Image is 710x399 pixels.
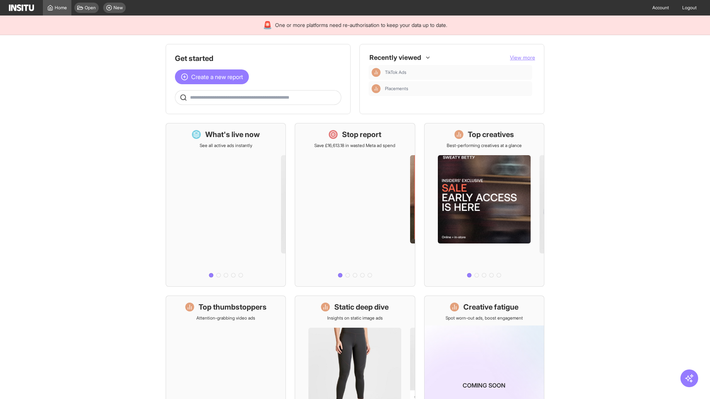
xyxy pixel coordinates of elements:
p: Attention-grabbing video ads [196,315,255,321]
p: Save £16,613.18 in wasted Meta ad spend [314,143,395,149]
span: One or more platforms need re-authorisation to keep your data up to date. [275,21,447,29]
span: Placements [385,86,408,92]
span: Create a new report [191,72,243,81]
div: Insights [372,68,381,77]
a: What's live nowSee all active ads instantly [166,123,286,287]
span: TikTok Ads [385,69,406,75]
a: Stop reportSave £16,613.18 in wasted Meta ad spend [295,123,415,287]
h1: What's live now [205,129,260,140]
span: Home [55,5,67,11]
p: See all active ads instantly [200,143,252,149]
img: Logo [9,4,34,11]
button: View more [510,54,535,61]
h1: Top thumbstoppers [199,302,267,312]
p: Insights on static image ads [327,315,383,321]
h1: Get started [175,53,341,64]
div: 🚨 [263,20,272,30]
h1: Stop report [342,129,381,140]
a: Top creativesBest-performing creatives at a glance [424,123,544,287]
div: Insights [372,84,381,93]
h1: Top creatives [468,129,514,140]
span: Open [85,5,96,11]
h1: Static deep dive [334,302,389,312]
span: Placements [385,86,529,92]
span: TikTok Ads [385,69,529,75]
p: Best-performing creatives at a glance [447,143,522,149]
button: Create a new report [175,69,249,84]
span: New [114,5,123,11]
